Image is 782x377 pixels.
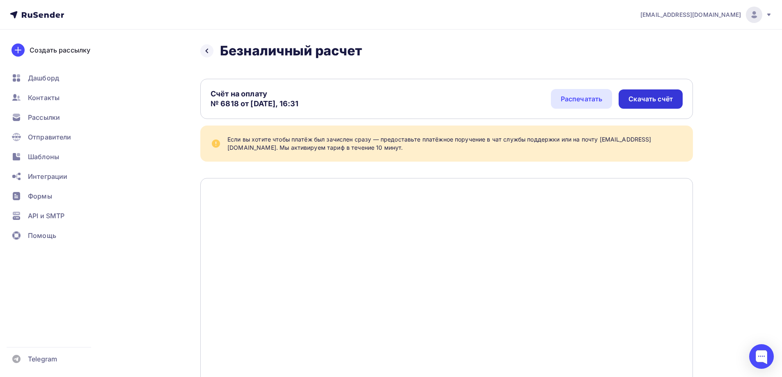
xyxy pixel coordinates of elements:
a: Формы [7,188,104,204]
a: Контакты [7,89,104,106]
span: Отправители [28,132,71,142]
a: [EMAIL_ADDRESS][DOMAIN_NAME] [640,7,772,23]
div: Счёт на оплату № 6818 от [DATE], 16:31 [211,89,298,109]
div: Распечатать [561,94,603,104]
a: Отправители [7,129,104,145]
span: Формы [28,191,52,201]
span: Шаблоны [28,152,59,162]
span: API и SMTP [28,211,64,221]
span: Контакты [28,93,60,103]
a: Шаблоны [7,149,104,165]
span: Telegram [28,354,57,364]
div: Если вы хотите чтобы платёж был зачислен сразу — предоставьте платёжное поручение в чат службы по... [227,135,683,152]
a: Рассылки [7,109,104,126]
span: Дашборд [28,73,59,83]
span: Рассылки [28,112,60,122]
span: [EMAIL_ADDRESS][DOMAIN_NAME] [640,11,741,19]
a: Дашборд [7,70,104,86]
h2: Безналичный расчет [220,43,362,59]
div: Скачать счёт [628,94,673,104]
div: Создать рассылку [30,45,90,55]
span: Интеграции [28,171,67,181]
span: Помощь [28,231,56,240]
